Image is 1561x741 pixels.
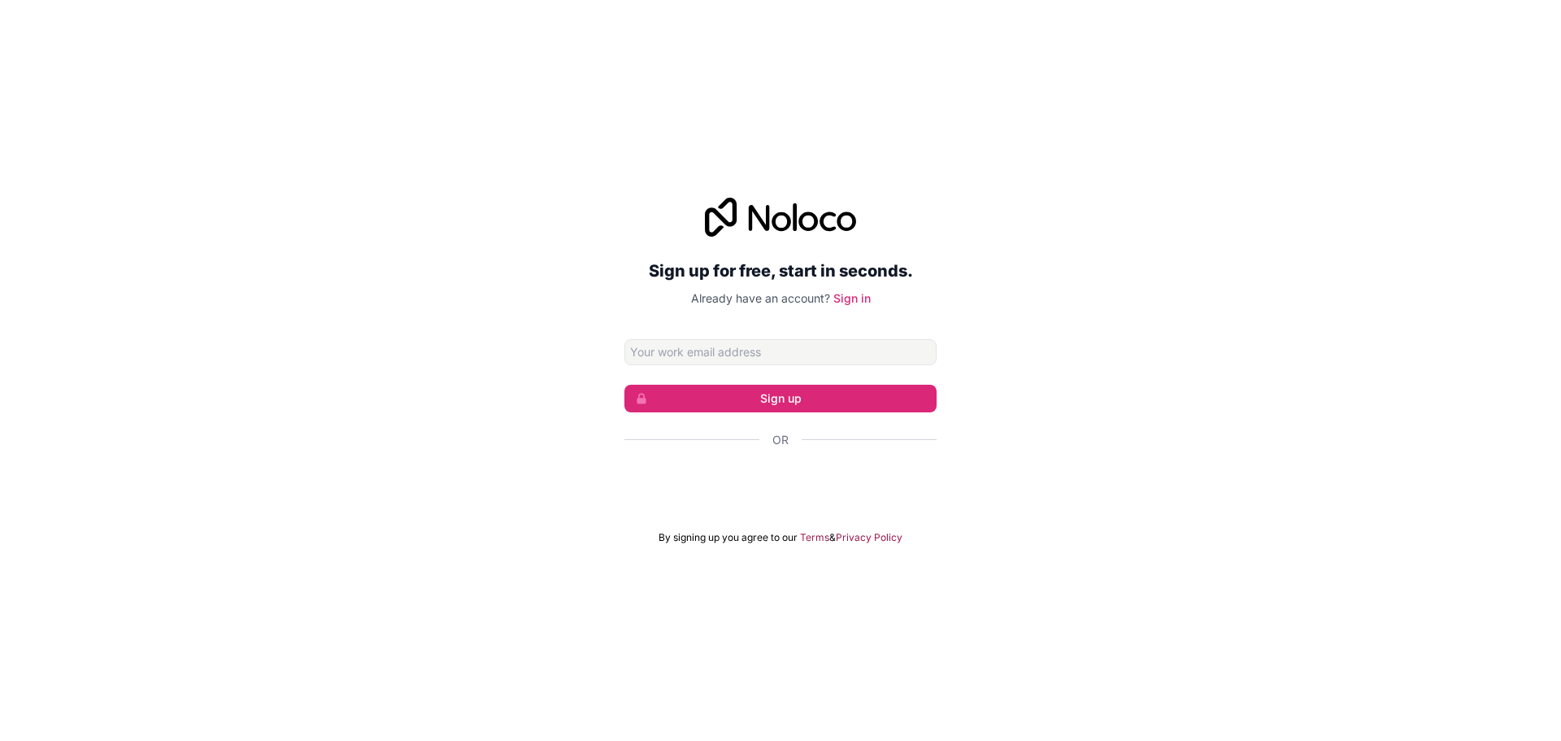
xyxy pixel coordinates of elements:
[616,466,945,502] iframe: Sign in with Google Button
[800,531,829,544] a: Terms
[829,531,836,544] span: &
[691,291,830,305] span: Already have an account?
[624,385,937,412] button: Sign up
[833,291,871,305] a: Sign in
[659,531,798,544] span: By signing up you agree to our
[624,256,937,286] h2: Sign up for free, start in seconds.
[836,531,902,544] a: Privacy Policy
[624,339,937,365] input: Email address
[772,432,789,448] span: Or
